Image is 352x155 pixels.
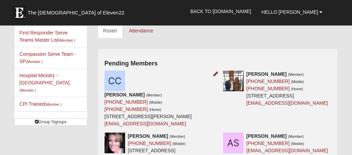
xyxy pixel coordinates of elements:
strong: [PERSON_NAME] [246,71,287,77]
a: Compassion Serve Team - SP(Member ) [20,51,76,64]
small: (Home) [149,107,161,112]
h4: Pending Members [104,60,331,68]
img: Eleven22 logo [12,6,26,20]
a: [PHONE_NUMBER] [104,99,148,105]
small: (Member ) [20,88,36,92]
a: First Responder Serve Teams Master List(Member ) [20,30,75,43]
a: Attendance [123,23,159,38]
small: (Mobile) [149,100,162,104]
strong: [PERSON_NAME] [128,133,168,139]
a: [PHONE_NUMBER] [128,141,171,146]
span: Hello [PERSON_NAME] [262,9,318,15]
a: [PHONE_NUMBER] [246,141,290,146]
a: Back to [DOMAIN_NAME] [185,3,256,20]
a: [PHONE_NUMBER] [104,106,148,112]
div: [STREET_ADDRESS] [246,71,328,107]
span: The [DEMOGRAPHIC_DATA] of Eleven22 [28,9,124,16]
div: [STREET_ADDRESS][PERSON_NAME] [104,91,192,127]
small: (Member ) [26,60,42,64]
small: (Member ) [58,38,75,42]
a: The [DEMOGRAPHIC_DATA] of Eleven22 [9,2,146,20]
strong: [PERSON_NAME] [246,133,287,139]
a: [PHONE_NUMBER] [246,86,290,91]
small: (Member ) [45,102,62,106]
a: Hello [PERSON_NAME] [256,3,328,21]
small: (Mobile) [291,142,304,146]
strong: [PERSON_NAME] [104,92,145,97]
a: [EMAIL_ADDRESS][DOMAIN_NAME] [246,100,328,106]
small: (Member) [169,134,185,138]
small: (Mobile) [173,142,186,146]
small: (Member) [288,72,304,76]
a: CPI Trained(Member ) [20,101,62,107]
small: (Member) [288,134,304,138]
a: [EMAIL_ADDRESS][DOMAIN_NAME] [104,121,186,126]
a: [PHONE_NUMBER] [246,79,290,84]
a: Roster [98,23,123,38]
small: (Member) [146,93,162,97]
small: (Mobile) [291,80,304,84]
a: Group Signups [14,118,87,126]
a: Hospital Ministry - [GEOGRAPHIC_DATA](Member ) [20,73,70,93]
small: (Home) [291,87,303,91]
